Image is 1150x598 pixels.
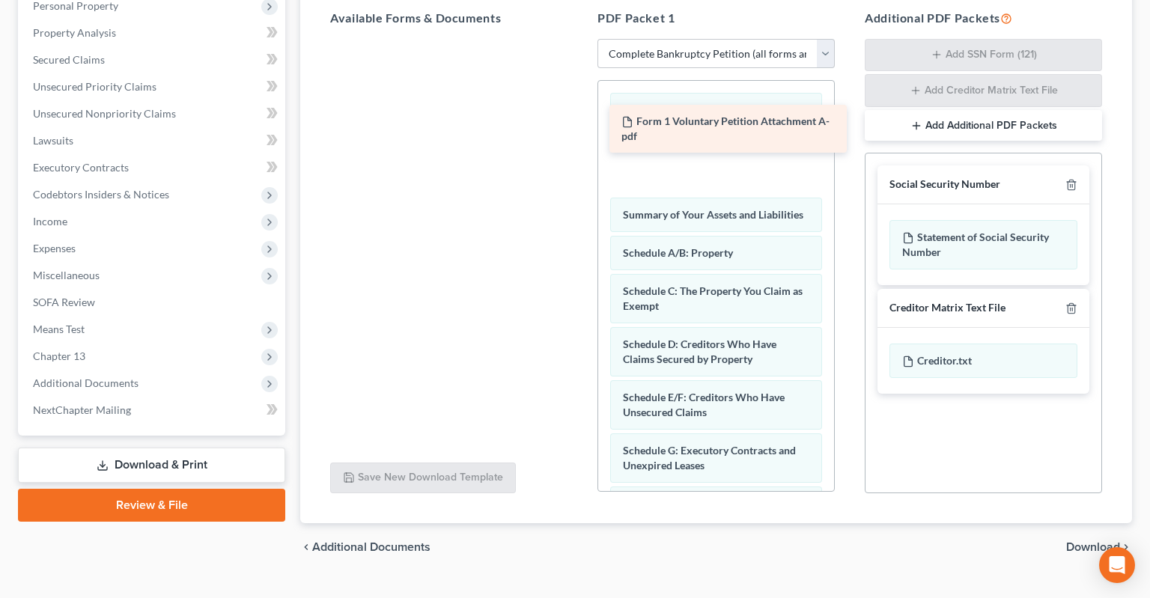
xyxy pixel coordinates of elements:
[889,301,1006,315] div: Creditor Matrix Text File
[33,26,116,39] span: Property Analysis
[33,53,105,66] span: Secured Claims
[312,541,431,553] span: Additional Documents
[865,39,1102,72] button: Add SSN Form (121)
[33,188,169,201] span: Codebtors Insiders & Notices
[623,284,803,312] span: Schedule C: The Property You Claim as Exempt
[18,489,285,522] a: Review & File
[623,246,733,259] span: Schedule A/B: Property
[33,107,176,120] span: Unsecured Nonpriority Claims
[33,80,156,93] span: Unsecured Priority Claims
[623,391,785,418] span: Schedule E/F: Creditors Who Have Unsecured Claims
[21,19,285,46] a: Property Analysis
[889,344,1077,378] div: Creditor.txt
[33,269,100,281] span: Miscellaneous
[33,161,129,174] span: Executory Contracts
[33,376,139,389] span: Additional Documents
[33,403,131,416] span: NextChapter Mailing
[865,74,1102,107] button: Add Creditor Matrix Text File
[33,134,73,147] span: Lawsuits
[330,463,516,494] button: Save New Download Template
[300,541,312,553] i: chevron_left
[889,177,1000,192] div: Social Security Number
[21,46,285,73] a: Secured Claims
[623,444,796,472] span: Schedule G: Executory Contracts and Unexpired Leases
[21,289,285,316] a: SOFA Review
[33,350,85,362] span: Chapter 13
[21,127,285,154] a: Lawsuits
[33,242,76,254] span: Expenses
[33,323,85,335] span: Means Test
[21,73,285,100] a: Unsecured Priority Claims
[1120,541,1132,553] i: chevron_right
[18,448,285,483] a: Download & Print
[21,397,285,424] a: NextChapter Mailing
[623,338,776,365] span: Schedule D: Creditors Who Have Claims Secured by Property
[21,154,285,181] a: Executory Contracts
[33,296,95,308] span: SOFA Review
[21,100,285,127] a: Unsecured Nonpriority Claims
[330,9,568,27] h5: Available Forms & Documents
[623,208,803,221] span: Summary of Your Assets and Liabilities
[33,215,67,228] span: Income
[621,115,830,142] span: Form 1 Voluntary Petition Attachment A-pdf
[865,9,1102,27] h5: Additional PDF Packets
[597,9,835,27] h5: PDF Packet 1
[889,220,1077,269] div: Statement of Social Security Number
[300,541,431,553] a: chevron_left Additional Documents
[865,110,1102,141] button: Add Additional PDF Packets
[1066,541,1132,553] button: Download chevron_right
[623,103,807,131] span: Voluntary Petition for Individuals Filing for Bankruptcy
[1066,541,1120,553] span: Download
[1099,547,1135,583] div: Open Intercom Messenger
